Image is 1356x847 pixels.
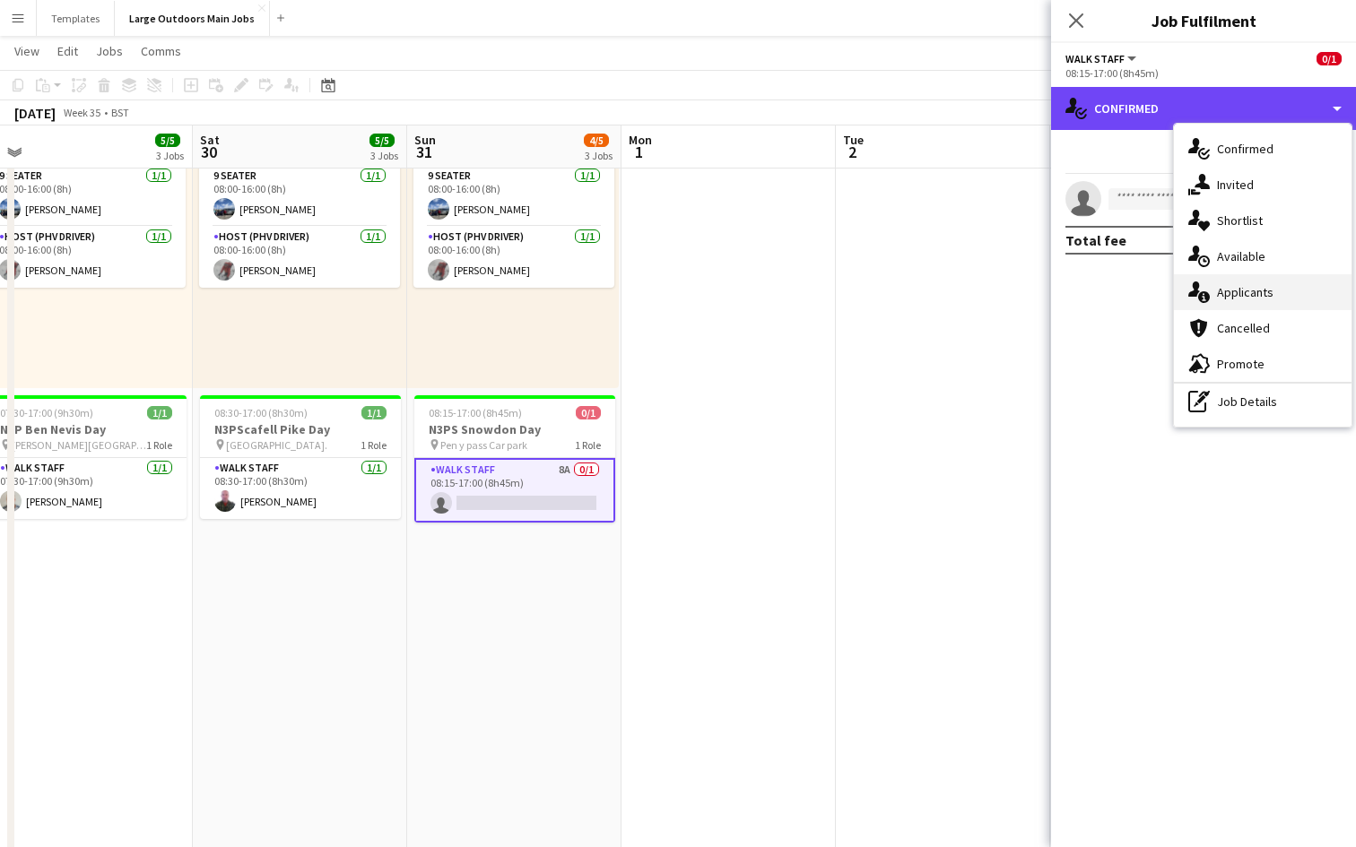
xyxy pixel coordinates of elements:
span: 1 Role [146,438,172,452]
span: 30 [197,142,220,162]
span: 08:30-17:00 (8h30m) [214,406,308,419]
div: Applicants [1174,274,1352,310]
span: 08:15-17:00 (8h45m) [429,406,522,419]
span: Week 35 [59,106,104,119]
span: 0/1 [1317,52,1342,65]
span: 0/1 [576,406,601,419]
a: View [7,39,47,63]
span: Comms [141,43,181,59]
span: Pen y pass Car park [440,438,527,452]
span: [GEOGRAPHIC_DATA]. [226,438,327,452]
a: Jobs [89,39,130,63]
span: Walk Staff [1065,52,1125,65]
div: Job Details [1174,384,1352,419]
app-card-role: 9 Seater1/108:00-16:00 (8h)[PERSON_NAME] [413,166,614,227]
div: 3 Jobs [370,149,398,162]
app-job-card: 08:30-17:00 (8h30m)1/1N3PScafell Pike Day [GEOGRAPHIC_DATA].1 RoleWalk Staff1/108:30-17:00 (8h30m... [200,395,401,519]
a: Comms [134,39,188,63]
div: Promote [1174,346,1352,382]
span: Sat [200,132,220,148]
span: [PERSON_NAME][GEOGRAPHIC_DATA] [12,438,146,452]
button: Walk Staff [1065,52,1139,65]
span: 31 [412,142,436,162]
div: Cancelled [1174,310,1352,346]
span: 1 Role [575,438,601,452]
app-job-card: 08:00-16:00 (8h)2/22 Roles9 Seater1/108:00-16:00 (8h)[PERSON_NAME]Host (PHV Driver)1/108:00-16:00... [413,123,614,288]
div: Confirmed [1051,87,1356,130]
span: Edit [57,43,78,59]
span: Jobs [96,43,123,59]
span: Sun [414,132,436,148]
div: BST [111,106,129,119]
span: View [14,43,39,59]
a: Edit [50,39,85,63]
h3: N3PScafell Pike Day [200,421,401,437]
button: Large Outdoors Main Jobs [115,1,270,36]
app-card-role: 9 Seater1/108:00-16:00 (8h)[PERSON_NAME] [199,166,400,227]
app-job-card: 08:15-17:00 (8h45m)0/1N3PS Snowdon Day Pen y pass Car park1 RoleWalk Staff8A0/108:15-17:00 (8h45m) [414,395,615,523]
h3: N3PS Snowdon Day [414,421,615,437]
span: 5/5 [369,134,395,147]
div: 3 Jobs [585,149,613,162]
span: 2 [840,142,864,162]
span: Tue [843,132,864,148]
app-card-role: Host (PHV Driver)1/108:00-16:00 (8h)[PERSON_NAME] [413,227,614,288]
app-card-role: Walk Staff8A0/108:15-17:00 (8h45m) [414,458,615,523]
span: 1/1 [147,406,172,419]
span: Mon [629,132,652,148]
app-card-role: Walk Staff1/108:30-17:00 (8h30m)[PERSON_NAME] [200,458,401,519]
div: 3 Jobs [156,149,184,162]
span: 4/5 [584,134,609,147]
div: 08:15-17:00 (8h45m) [1065,66,1342,80]
div: [DATE] [14,104,56,122]
div: Available [1174,238,1352,274]
div: Confirmed [1174,131,1352,167]
app-card-role: Host (PHV Driver)1/108:00-16:00 (8h)[PERSON_NAME] [199,227,400,288]
span: 1 [626,142,652,162]
button: Templates [37,1,115,36]
div: Invited [1174,167,1352,203]
span: 5/5 [155,134,180,147]
div: Total fee [1065,231,1126,249]
span: 1/1 [361,406,387,419]
h3: Job Fulfilment [1051,9,1356,32]
div: Shortlist [1174,203,1352,238]
app-job-card: 08:00-16:00 (8h)2/22 Roles9 Seater1/108:00-16:00 (8h)[PERSON_NAME]Host (PHV Driver)1/108:00-16:00... [199,123,400,288]
span: 1 Role [361,438,387,452]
